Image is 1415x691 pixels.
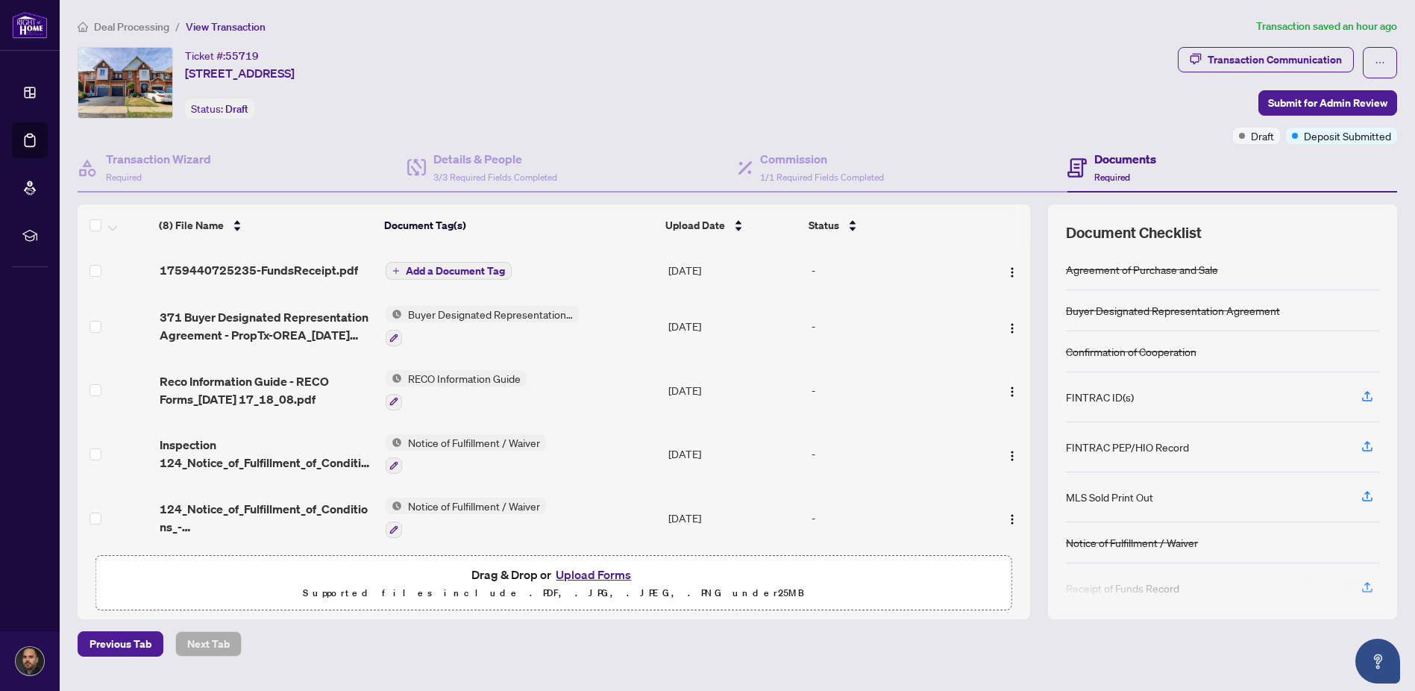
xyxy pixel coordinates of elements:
td: [DATE] [662,358,806,422]
span: [STREET_ADDRESS] [185,64,295,82]
div: Ticket #: [185,47,259,64]
div: - [812,510,974,526]
span: Document Checklist [1066,222,1202,243]
span: Previous Tab [90,632,151,656]
button: Status IconRECO Information Guide [386,370,527,410]
span: Draft [225,102,248,116]
button: Previous Tab [78,631,163,657]
span: RECO Information Guide [402,370,527,387]
button: Logo [1000,506,1024,530]
span: 1759440725235-FundsReceipt.pdf [160,261,358,279]
span: Draft [1251,128,1274,144]
img: Status Icon [386,306,402,322]
span: 55719 [225,49,259,63]
img: Logo [1006,513,1018,525]
button: Next Tab [175,631,242,657]
div: - [812,318,974,334]
span: 124_Notice_of_Fulfillment_of_Conditions_-_Agreement_of_Purchase_and_Sale_-_B_-_PropTx-[PERSON_NAM... [160,500,374,536]
div: Notice of Fulfillment / Waiver [1066,534,1198,551]
h4: Documents [1094,150,1156,168]
span: Notice of Fulfillment / Waiver [402,498,546,514]
span: Upload Date [665,217,725,234]
td: [DATE] [662,246,806,294]
button: Add a Document Tag [386,262,512,280]
th: Status [803,204,976,246]
button: Status IconNotice of Fulfillment / Waiver [386,498,546,538]
span: Inspection 124_Notice_of_Fulfillment_of_Conditions_-_Agreement_of_Purchase_and_Sale_-_A_-_PropTx-... [160,436,374,472]
span: Add a Document Tag [406,266,505,276]
div: - [812,262,974,278]
button: Status IconNotice of Fulfillment / Waiver [386,434,546,475]
span: Reco Information Guide - RECO Forms_[DATE] 17_18_08.pdf [160,372,374,408]
button: Transaction Communication [1178,47,1354,72]
button: Upload Forms [551,565,636,584]
td: [DATE] [662,422,806,487]
img: IMG-E12353690_1.jpg [78,48,172,118]
span: Required [106,172,142,183]
span: Submit for Admin Review [1268,91,1387,115]
span: ellipsis [1375,57,1385,68]
span: home [78,22,88,32]
span: Status [809,217,839,234]
div: - [812,382,974,398]
button: Logo [1000,314,1024,338]
span: Drag & Drop orUpload FormsSupported files include .PDF, .JPG, .JPEG, .PNG under25MB [96,556,1011,611]
div: FINTRAC PEP/HIO Record [1066,439,1189,455]
h4: Commission [760,150,884,168]
img: Logo [1006,266,1018,278]
span: View Transaction [186,20,266,34]
div: Buyer Designated Representation Agreement [1066,302,1280,319]
img: Status Icon [386,498,402,514]
div: FINTRAC ID(s) [1066,389,1134,405]
h4: Details & People [433,150,557,168]
button: Logo [1000,442,1024,466]
button: Submit for Admin Review [1258,90,1397,116]
img: Logo [1006,386,1018,398]
td: [DATE] [662,294,806,358]
div: - [812,445,974,462]
div: MLS Sold Print Out [1066,489,1153,505]
li: / [175,18,180,35]
th: (8) File Name [153,204,378,246]
button: Add a Document Tag [386,261,512,281]
span: Deposit Submitted [1304,128,1391,144]
span: Notice of Fulfillment / Waiver [402,434,546,451]
div: Agreement of Purchase and Sale [1066,261,1218,278]
th: Document Tag(s) [378,204,659,246]
div: Status: [185,99,254,119]
img: Status Icon [386,434,402,451]
span: Buyer Designated Representation Agreement [402,306,579,322]
td: [DATE] [662,486,806,550]
button: Logo [1000,378,1024,402]
span: Deal Processing [94,20,169,34]
button: Logo [1000,258,1024,282]
button: Status IconBuyer Designated Representation Agreement [386,306,579,346]
button: Open asap [1355,639,1400,684]
p: Supported files include .PDF, .JPG, .JPEG, .PNG under 25 MB [105,584,1003,602]
h4: Transaction Wizard [106,150,211,168]
img: Status Icon [386,370,402,387]
img: logo [12,11,48,39]
img: Logo [1006,450,1018,462]
span: 3/3 Required Fields Completed [433,172,557,183]
span: 1/1 Required Fields Completed [760,172,884,183]
span: (8) File Name [159,217,224,234]
th: Upload Date [659,204,803,246]
span: Required [1094,172,1130,183]
img: Profile Icon [16,647,44,675]
span: plus [392,267,400,275]
img: Logo [1006,322,1018,334]
div: Confirmation of Cooperation [1066,343,1196,360]
div: Transaction Communication [1208,48,1342,72]
span: 371 Buyer Designated Representation Agreement - PropTx-OREA_[DATE] 17_18_55.pdf [160,308,374,344]
span: Drag & Drop or [471,565,636,584]
article: Transaction saved an hour ago [1256,18,1397,35]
